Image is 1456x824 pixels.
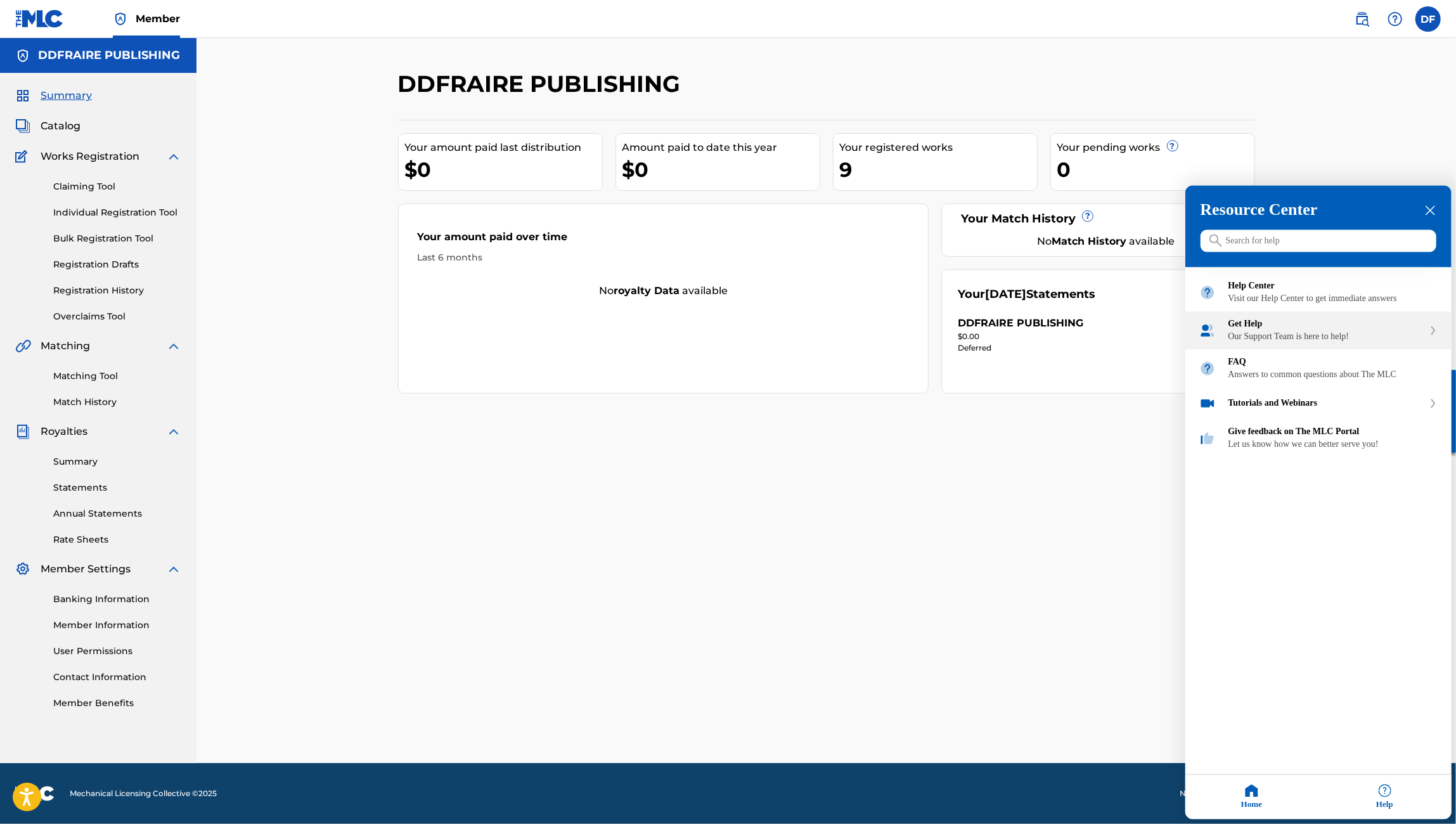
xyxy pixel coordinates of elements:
div: Our Support Team is here to help! [1228,332,1424,342]
img: module icon [1199,323,1216,339]
div: Get Help [1228,319,1424,330]
div: entering resource center home [1185,267,1452,458]
div: Help [1318,775,1452,820]
div: Let us know how we can better serve you! [1228,440,1438,450]
img: module icon [1199,430,1216,447]
input: Search for help [1201,230,1436,252]
div: Get Help [1185,312,1452,350]
img: module icon [1199,285,1216,301]
div: Tutorials and Webinars [1185,388,1452,420]
div: Tutorials and Webinars [1228,399,1424,409]
div: Give feedback on The MLC Portal [1185,420,1452,458]
h3: Resource Center [1201,201,1436,220]
div: FAQ [1228,357,1438,368]
img: module icon [1199,396,1216,412]
div: Help Center [1228,281,1438,292]
div: Answers to common questions about The MLC [1228,370,1438,380]
svg: expand [1429,399,1437,408]
div: Visit our Help Center to get immediate answers [1228,294,1438,304]
div: Home [1185,775,1318,820]
div: FAQ [1185,350,1452,388]
div: Give feedback on The MLC Portal [1228,427,1438,437]
svg: expand [1429,326,1437,335]
div: close resource center [1424,205,1436,217]
img: module icon [1199,361,1216,377]
div: Resource center home modules [1185,267,1452,458]
svg: icon [1209,235,1222,247]
div: Help Center [1185,274,1452,312]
